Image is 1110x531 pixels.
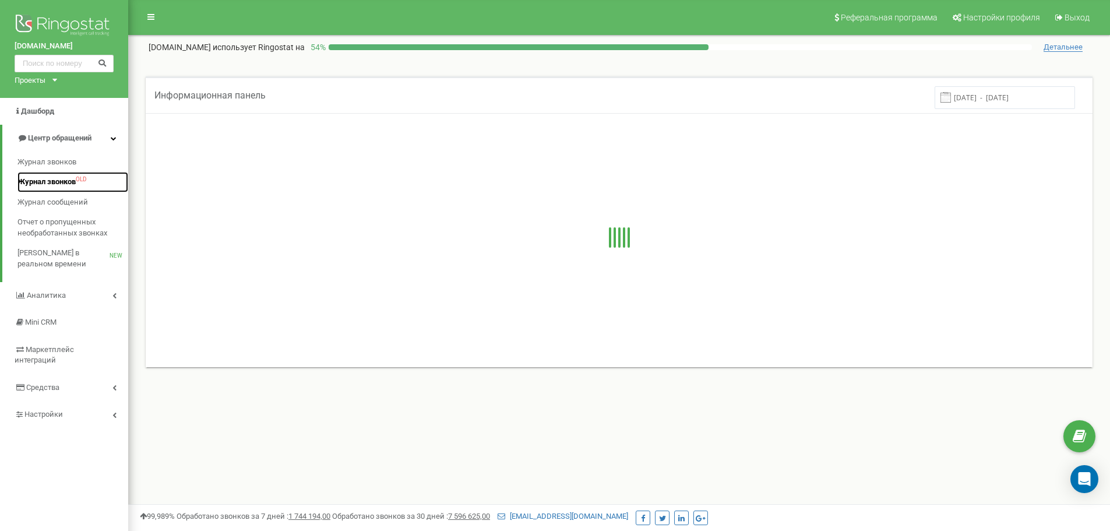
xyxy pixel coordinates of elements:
[27,291,66,300] span: Аналитика
[1044,43,1083,52] span: Детальнее
[305,41,329,53] p: 54 %
[17,152,128,173] a: Журнал звонков
[149,41,305,53] p: [DOMAIN_NAME]
[213,43,305,52] span: использует Ringostat на
[1070,465,1098,493] div: Open Intercom Messenger
[17,243,128,274] a: [PERSON_NAME] в реальном времениNEW
[2,125,128,152] a: Центр обращений
[841,13,938,22] span: Реферальная программа
[28,133,91,142] span: Центр обращений
[21,107,54,115] span: Дашборд
[332,512,490,521] span: Обработано звонков за 30 дней :
[15,41,114,52] a: [DOMAIN_NAME]
[154,90,266,101] span: Информационная панель
[17,177,76,188] span: Журнал звонков
[17,217,122,238] span: Отчет о пропущенных необработанных звонках
[25,318,57,326] span: Mini CRM
[15,345,74,365] span: Маркетплейс интеграций
[17,212,128,243] a: Отчет о пропущенных необработанных звонках
[15,12,114,41] img: Ringostat logo
[498,512,628,521] a: [EMAIL_ADDRESS][DOMAIN_NAME]
[140,512,175,521] span: 99,989%
[24,410,63,419] span: Настройки
[15,75,45,86] div: Проекты
[448,512,490,521] u: 7 596 625,00
[17,172,128,192] a: Журнал звонковOLD
[17,192,128,213] a: Журнал сообщений
[177,512,330,521] span: Обработано звонков за 7 дней :
[963,13,1040,22] span: Настройки профиля
[288,512,330,521] u: 1 744 194,00
[15,55,114,72] input: Поиск по номеру
[26,383,59,392] span: Средства
[17,197,88,208] span: Журнал сообщений
[17,248,110,269] span: [PERSON_NAME] в реальном времени
[17,157,76,168] span: Журнал звонков
[1065,13,1090,22] span: Выход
